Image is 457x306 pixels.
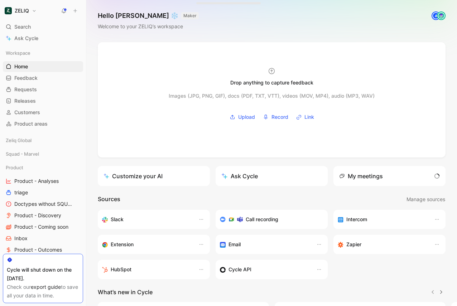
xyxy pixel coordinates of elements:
[102,240,191,249] div: Capture feedback from anywhere on the web
[438,12,445,19] img: avatar
[230,78,313,87] div: Drop anything to capture feedback
[6,164,23,171] span: Product
[3,6,38,16] button: ZELIQZELIQ
[6,137,32,144] span: Zeliq Global
[98,288,153,296] h2: What’s new in Cycle
[3,21,83,32] div: Search
[227,112,258,122] button: Upload
[3,244,83,255] a: Product - Outcomes
[346,215,367,224] h3: Intercom
[3,84,83,95] a: Requests
[339,172,383,180] div: My meetings
[14,212,61,219] span: Product - Discovery
[220,240,309,249] div: Forward emails to your feedback inbox
[3,135,83,148] div: Zeliq Global
[260,112,291,122] button: Record
[220,265,309,274] div: Sync customers & send feedback from custom sources. Get inspired by our favorite use case
[98,22,199,31] div: Welcome to your ZELIQ’s workspace
[228,265,251,274] h3: Cycle API
[14,178,59,185] span: Product - Analyses
[14,86,37,93] span: Requests
[111,265,131,274] h3: HubSpot
[181,12,199,19] button: MAKER
[3,222,83,232] a: Product - Coming soon
[432,12,439,19] div: A
[14,246,62,253] span: Product - Outcomes
[3,73,83,83] a: Feedback
[220,215,318,224] div: Record & transcribe meetings from Zoom, Meet & Teams.
[104,172,163,180] div: Customize your AI
[3,118,83,129] a: Product areas
[14,23,31,31] span: Search
[14,109,40,116] span: Customers
[3,149,83,159] div: Squad - Marvel
[3,162,83,301] div: ProductProduct - AnalysestriageDoctypes without SQUADProduct - DiscoveryProduct - Coming soonInbo...
[338,215,427,224] div: Sync your customers, send feedback and get updates in Intercom
[221,172,258,180] div: Ask Cycle
[14,63,28,70] span: Home
[3,176,83,186] a: Product - Analyses
[102,215,191,224] div: Sync your customers, send feedback and get updates in Slack
[14,34,38,43] span: Ask Cycle
[98,166,210,186] a: Customize your AI
[238,113,255,121] span: Upload
[228,240,241,249] h3: Email
[15,8,29,14] h1: ZELIQ
[3,48,83,58] div: Workspace
[216,166,328,186] button: Ask Cycle
[6,49,30,57] span: Workspace
[3,233,83,244] a: Inbox
[14,235,28,242] span: Inbox
[3,149,83,161] div: Squad - Marvel
[6,150,39,157] span: Squad - Marvel
[111,215,124,224] h3: Slack
[14,223,68,230] span: Product - Coming soon
[5,7,12,14] img: ZELIQ
[294,112,317,122] button: Link
[98,195,120,204] h2: Sources
[406,195,446,204] button: Manage sources
[407,195,445,204] span: Manage sources
[31,284,61,290] a: export guide
[14,200,73,208] span: Doctypes without SQUAD
[7,266,79,283] div: Cycle will shut down on the [DATE].
[304,113,314,121] span: Link
[346,240,361,249] h3: Zapier
[3,61,83,72] a: Home
[98,11,199,20] h1: Hello [PERSON_NAME] ❄️
[3,33,83,44] a: Ask Cycle
[3,199,83,209] a: Doctypes without SQUAD
[246,215,278,224] h3: Call recording
[111,240,134,249] h3: Extension
[271,113,288,121] span: Record
[14,120,48,127] span: Product areas
[14,97,36,105] span: Releases
[3,210,83,221] a: Product - Discovery
[14,74,38,82] span: Feedback
[338,240,427,249] div: Capture feedback from thousands of sources with Zapier (survey results, recordings, sheets, etc).
[3,135,83,146] div: Zeliq Global
[3,96,83,106] a: Releases
[3,107,83,118] a: Customers
[3,162,83,173] div: Product
[169,92,375,100] div: Images (JPG, PNG, GIF), docs (PDF, TXT, VTT), videos (MOV, MP4), audio (MP3, WAV)
[7,283,79,300] div: Check our to save all your data in time.
[14,189,28,196] span: triage
[3,187,83,198] a: triage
